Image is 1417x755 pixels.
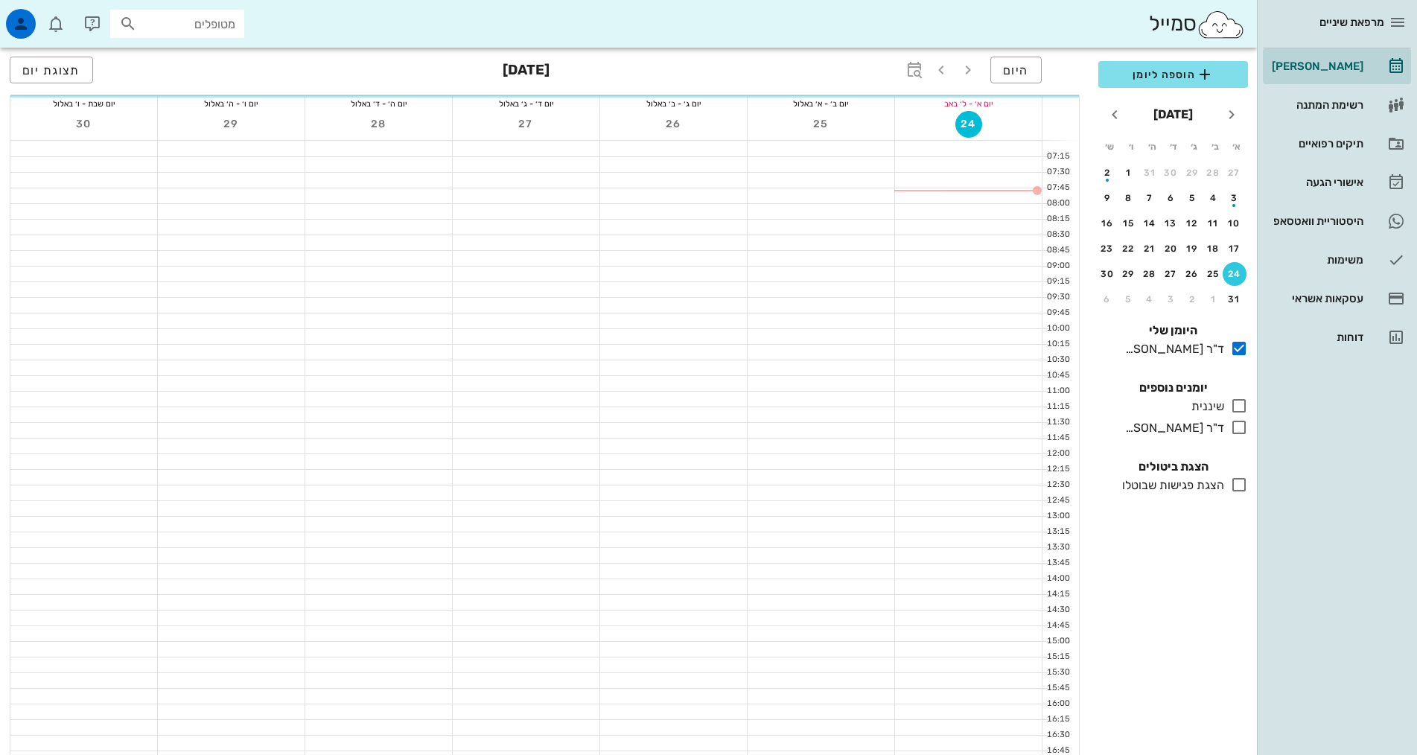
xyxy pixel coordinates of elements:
[1180,269,1204,279] div: 26
[1163,134,1182,159] th: ד׳
[158,96,305,111] div: יום ו׳ - ה׳ באלול
[1263,319,1411,355] a: דוחות
[1042,416,1073,429] div: 11:30
[71,118,98,130] span: 30
[10,57,93,83] button: תצוגת יום
[1042,698,1073,710] div: 16:00
[1202,294,1226,305] div: 1
[1202,186,1226,210] button: 4
[1098,322,1248,340] h4: היומן שלי
[1202,193,1226,203] div: 4
[1263,126,1411,162] a: תיקים רפואיים
[1138,262,1162,286] button: 28
[1223,193,1246,203] div: 3
[1098,458,1248,476] h4: הצגת ביטולים
[1042,307,1073,319] div: 09:45
[1159,193,1183,203] div: 6
[1223,294,1246,305] div: 31
[1159,269,1183,279] div: 27
[1185,134,1204,159] th: ג׳
[1263,48,1411,84] a: [PERSON_NAME]
[1159,161,1183,185] button: 30
[1159,218,1183,229] div: 13
[1223,161,1246,185] button: 27
[453,96,599,111] div: יום ד׳ - ג׳ באלול
[1042,510,1073,523] div: 13:00
[956,118,981,130] span: 24
[1119,340,1224,358] div: ד"ר [PERSON_NAME]
[1223,262,1246,286] button: 24
[1042,260,1073,273] div: 09:00
[1042,651,1073,663] div: 15:15
[1117,237,1141,261] button: 22
[1202,262,1226,286] button: 25
[1263,281,1411,316] a: עסקאות אשראי
[1180,262,1204,286] button: 26
[218,111,245,138] button: 29
[1147,100,1199,130] button: [DATE]
[1042,635,1073,648] div: 15:00
[1042,182,1073,194] div: 07:45
[1117,193,1141,203] div: 8
[1223,211,1246,235] button: 10
[1223,218,1246,229] div: 10
[1269,99,1363,111] div: רשימת המתנה
[1159,262,1183,286] button: 27
[1042,291,1073,304] div: 09:30
[1263,165,1411,200] a: אישורי הגעה
[1159,287,1183,311] button: 3
[1042,573,1073,585] div: 14:00
[1100,134,1119,159] th: ש׳
[1223,243,1246,254] div: 17
[1042,150,1073,163] div: 07:15
[1138,269,1162,279] div: 28
[1180,287,1204,311] button: 2
[1223,186,1246,210] button: 3
[1042,213,1073,226] div: 08:15
[1206,134,1225,159] th: ב׳
[1042,338,1073,351] div: 10:15
[1003,63,1029,77] span: היום
[1119,419,1224,437] div: ד"ר [PERSON_NAME]
[1117,287,1141,311] button: 5
[1042,197,1073,210] div: 08:00
[1223,269,1246,279] div: 24
[1202,243,1226,254] div: 18
[748,96,894,111] div: יום ב׳ - א׳ באלול
[513,111,540,138] button: 27
[1042,557,1073,570] div: 13:45
[1042,713,1073,726] div: 16:15
[1202,287,1226,311] button: 1
[1095,269,1119,279] div: 30
[1042,244,1073,257] div: 08:45
[1095,211,1119,235] button: 16
[1042,682,1073,695] div: 15:45
[1095,193,1119,203] div: 9
[1202,269,1226,279] div: 25
[1042,275,1073,288] div: 09:15
[1269,60,1363,72] div: [PERSON_NAME]
[366,118,392,130] span: 28
[1110,66,1236,83] span: הוספה ליומן
[1263,87,1411,123] a: רשימת המתנה
[1117,218,1141,229] div: 15
[1095,168,1119,178] div: 2
[1138,168,1162,178] div: 31
[1269,293,1363,305] div: עסקאות אשראי
[1095,161,1119,185] button: 2
[1149,8,1245,40] div: סמייל
[1117,243,1141,254] div: 22
[1117,269,1141,279] div: 29
[513,118,540,130] span: 27
[22,63,80,77] span: תצוגת יום
[1117,294,1141,305] div: 5
[1180,211,1204,235] button: 12
[1095,218,1119,229] div: 16
[1319,16,1384,29] span: מרפאת שיניים
[1117,262,1141,286] button: 29
[955,111,982,138] button: 24
[1042,729,1073,742] div: 16:30
[1095,237,1119,261] button: 23
[1159,186,1183,210] button: 6
[600,96,747,111] div: יום ג׳ - ב׳ באלול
